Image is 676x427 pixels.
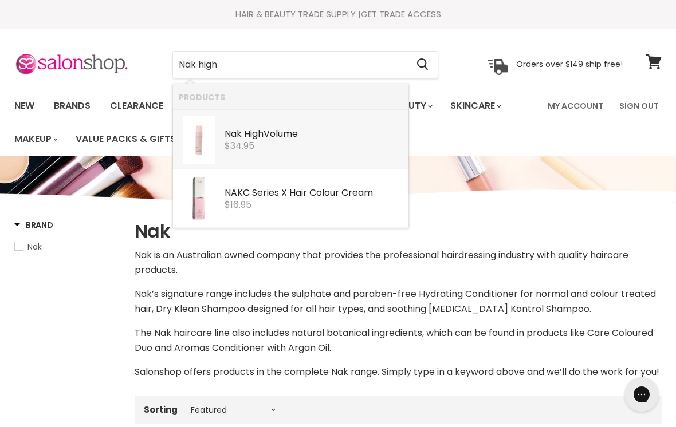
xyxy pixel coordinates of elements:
span: Nak [27,241,42,252]
a: New [6,94,43,118]
a: Beauty [383,94,439,118]
h1: Nak [135,219,662,243]
p: Nak is an Australian owned company that provides the professional hairdressing industry with qual... [135,248,662,278]
ul: Main menu [6,89,541,156]
a: Brands [45,94,99,118]
li: Products: NAK C Series X Hair Colour Cream [173,169,408,228]
li: Products: Nak High Volume [173,110,408,169]
b: High [244,127,264,140]
h3: Brand [14,219,53,231]
b: Nak [225,127,242,140]
a: GET TRADE ACCESS [361,8,441,20]
p: Nak’s signature range includes the sulphate and paraben-free Hydrating Conditioner for normal and... [135,287,662,317]
img: NAK06-QVREDCOP_92ad07b6-fd36-4657-bc86-58bc4dd5ef8e.webp [183,175,215,223]
a: My Account [541,94,610,118]
p: The Nak haircare line also includes natural botanical ingredients, which can be found in products... [135,326,662,355]
p: Orders over $149 ship free! [516,59,623,69]
li: Products [173,84,408,110]
span: $16.95 [225,198,251,211]
a: Skincare [442,94,508,118]
div: Volume [225,129,403,141]
a: Sign Out [612,94,666,118]
a: Nak [14,240,120,253]
a: Value Packs & Gifts [67,127,184,151]
a: Clearance [101,94,172,118]
div: C Series X Hair Colour Cream [225,188,403,200]
input: Search [173,52,407,78]
button: Search [407,52,438,78]
a: Makeup [6,127,65,151]
label: Sorting [144,405,178,414]
span: $34.95 [225,139,254,152]
img: highvolume_200x.png [183,116,215,164]
form: Product [172,51,438,78]
iframe: Gorgias live chat messenger [619,373,665,416]
b: NAK [225,186,243,199]
p: Salonshop offers products in the complete Nak range. Simply type in a keyword above and we’ll do ... [135,365,662,379]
